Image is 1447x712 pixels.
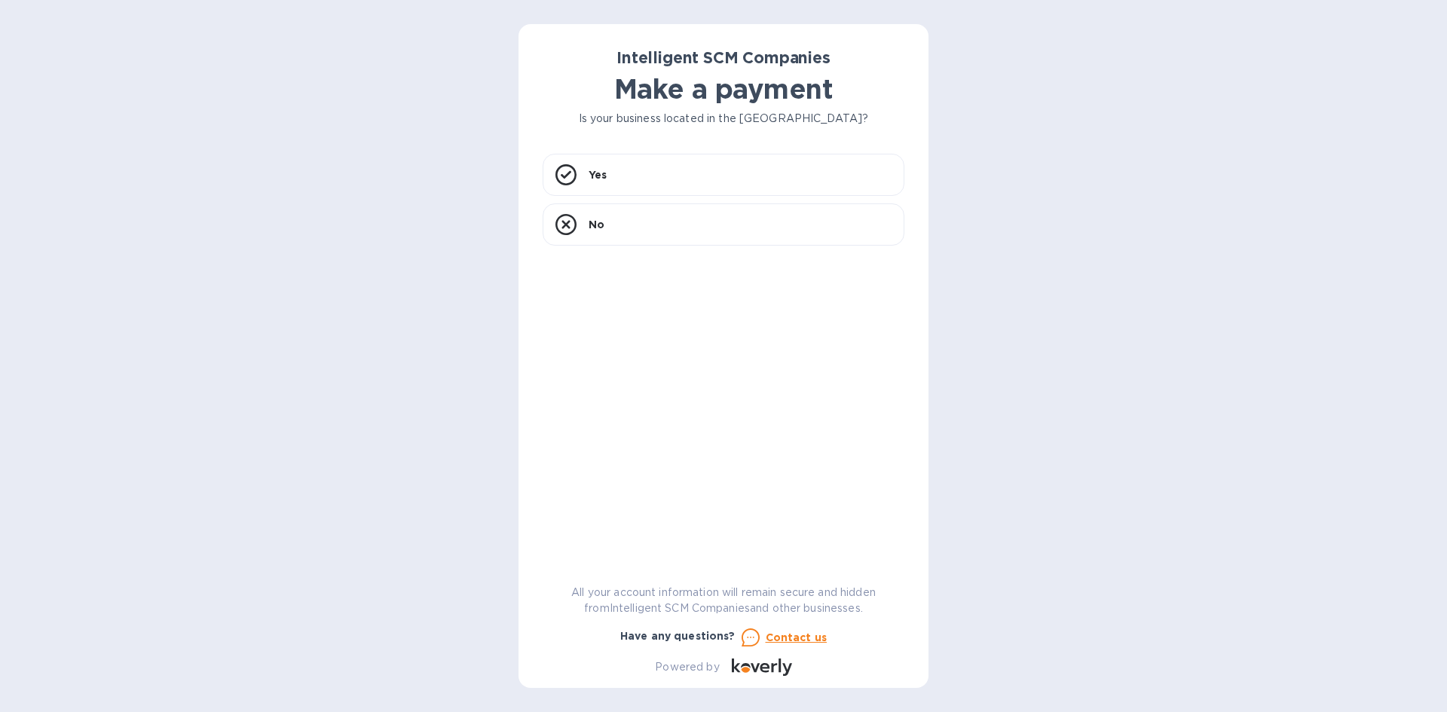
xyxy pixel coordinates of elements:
p: Yes [589,167,607,182]
p: Powered by [655,659,719,675]
p: All your account information will remain secure and hidden from Intelligent SCM Companies and oth... [543,585,904,616]
u: Contact us [766,631,828,643]
b: Intelligent SCM Companies [616,48,831,67]
b: Have any questions? [620,630,736,642]
p: Is your business located in the [GEOGRAPHIC_DATA]? [543,111,904,127]
h1: Make a payment [543,73,904,105]
p: No [589,217,604,232]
